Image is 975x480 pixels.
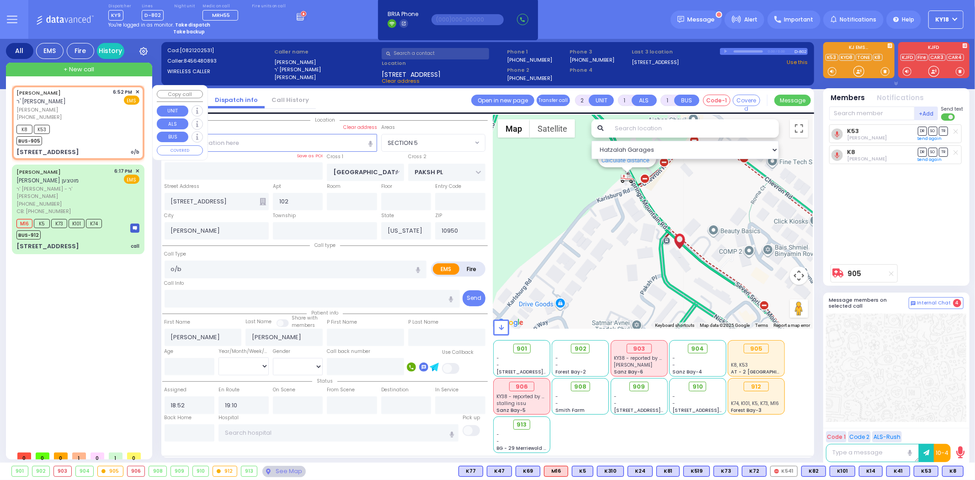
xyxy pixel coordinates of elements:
[381,386,409,394] label: Destination
[16,176,79,184] span: [PERSON_NAME] מוטצען
[714,466,738,477] div: BLS
[742,466,767,477] div: BLS
[274,66,378,74] label: ר' [PERSON_NAME]
[109,453,123,459] span: 1
[859,466,883,477] div: BLS
[872,431,902,443] button: ALS-Rush
[886,466,910,477] div: BLS
[744,344,769,354] div: 905
[327,348,370,355] label: Call back number
[16,113,62,121] span: [PHONE_NUMBER]
[327,183,341,190] label: Room
[16,148,79,157] div: [STREET_ADDRESS]
[167,47,272,54] label: Cad:
[108,10,123,21] span: KY9
[252,4,286,9] label: Fire units on call
[16,185,112,200] span: ר' [PERSON_NAME] - ר' [PERSON_NAME]
[241,466,257,476] div: 913
[165,134,377,151] input: Search location here
[939,127,948,135] span: TR
[918,136,942,141] a: Send again
[656,466,680,477] div: BLS
[312,378,337,384] span: Status
[877,93,924,103] button: Notifications
[498,119,530,138] button: Show street map
[614,407,700,414] span: [STREET_ADDRESS][PERSON_NAME]
[310,242,340,249] span: Call type
[273,183,281,190] label: Apt
[130,224,139,233] img: message-box.svg
[575,344,586,353] span: 902
[463,290,485,306] button: Send
[458,466,483,477] div: K77
[260,198,266,205] span: Other building occupants
[292,315,318,321] small: Share with
[173,28,205,35] strong: Take backup
[262,466,305,477] div: See map
[847,149,855,155] a: K8
[507,48,566,56] span: Phone 1
[165,386,187,394] label: Assigned
[609,119,778,138] input: Search location
[572,466,593,477] div: K5
[794,48,808,55] div: D-802
[839,54,855,61] a: KYD8
[774,469,779,474] img: red-radio-icon.svg
[509,382,534,392] div: 906
[67,43,94,59] div: Fire
[829,107,915,120] input: Search member
[36,43,64,59] div: EMS
[157,118,188,129] button: ALS
[847,134,887,141] span: Hershel Lowy
[801,466,826,477] div: BLS
[124,96,139,105] span: EMS
[487,466,512,477] div: BLS
[86,219,102,228] span: K74
[218,424,458,442] input: Search hospital
[886,466,910,477] div: K41
[589,95,614,106] button: UNIT
[614,355,670,362] span: KY38 - reported by KY42
[507,66,566,74] span: Phone 2
[16,208,71,215] span: CB: [PHONE_NUMBER]
[914,466,938,477] div: BLS
[34,125,50,134] span: K53
[213,466,237,476] div: 912
[537,95,570,106] button: Transfer call
[408,319,438,326] label: P Last Name
[953,299,961,307] span: 4
[108,4,131,9] label: Dispatcher
[292,322,315,329] span: members
[602,157,650,164] a: Calculate distance
[902,16,914,24] span: Help
[632,48,720,56] label: Last 3 location
[784,16,813,24] span: Important
[731,407,762,414] span: Forest Bay-3
[165,348,174,355] label: Age
[656,466,680,477] div: K81
[433,263,459,275] label: EMS
[17,453,31,459] span: 0
[115,168,133,175] span: 6:17 PM
[900,54,915,61] a: KJFD
[507,56,552,63] label: [PHONE_NUMBER]
[916,54,928,61] a: Fire
[382,59,504,67] label: Location
[597,466,624,477] div: K310
[388,139,418,148] span: SECTION 5
[327,319,357,326] label: P First Name
[936,16,949,24] span: KY18
[54,453,68,459] span: 0
[848,431,871,443] button: Code 2
[327,153,343,160] label: Cross 1
[381,134,485,151] span: SECTION 5
[97,43,124,59] a: History
[171,466,188,476] div: 909
[790,267,808,285] button: Map camera controls
[570,48,629,56] span: Phone 3
[672,393,675,400] span: -
[54,466,71,476] div: 903
[770,466,798,477] div: K541
[929,54,946,61] a: CAR3
[829,297,909,309] h5: Message members on selected call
